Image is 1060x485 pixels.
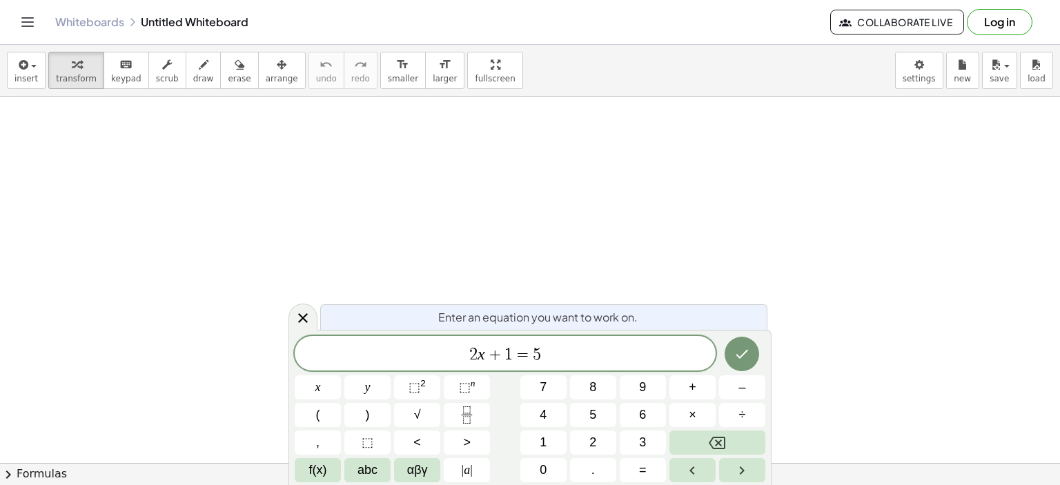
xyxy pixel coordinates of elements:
[394,458,440,482] button: Greek alphabet
[570,403,616,427] button: 5
[17,11,39,33] button: Toggle navigation
[444,430,490,455] button: Greater than
[719,458,765,482] button: Right arrow
[414,406,421,424] span: √
[104,52,149,89] button: keyboardkeypad
[344,375,391,399] button: y
[669,458,716,482] button: Left arrow
[954,74,971,83] span: new
[407,461,428,479] span: αβγ
[639,406,646,424] span: 6
[504,346,513,363] span: 1
[295,430,341,455] button: ,
[409,380,420,394] span: ⬚
[388,74,418,83] span: smaller
[438,309,638,326] span: Enter an equation you want to work on.
[48,52,104,89] button: transform
[56,74,97,83] span: transform
[620,458,666,482] button: Equals
[14,74,38,83] span: insert
[444,375,490,399] button: Superscript
[589,378,596,397] span: 8
[589,433,596,452] span: 2
[540,406,547,424] span: 4
[467,52,522,89] button: fullscreen
[967,9,1032,35] button: Log in
[220,52,258,89] button: erase
[308,52,344,89] button: undoundo
[520,403,567,427] button: 4
[725,337,759,371] button: Done
[462,463,464,477] span: |
[413,433,421,452] span: <
[316,406,320,424] span: (
[719,375,765,399] button: Minus
[396,57,409,73] i: format_size
[591,461,595,479] span: .
[362,433,373,452] span: ⬚
[669,403,716,427] button: Times
[433,74,457,83] span: larger
[540,433,547,452] span: 1
[669,430,765,455] button: Backspace
[444,458,490,482] button: Absolute value
[394,375,440,399] button: Squared
[344,52,377,89] button: redoredo
[366,406,370,424] span: )
[1020,52,1053,89] button: load
[258,52,306,89] button: arrange
[570,458,616,482] button: .
[380,52,426,89] button: format_sizesmaller
[475,74,515,83] span: fullscreen
[320,57,333,73] i: undo
[946,52,979,89] button: new
[193,74,214,83] span: draw
[520,375,567,399] button: 7
[620,375,666,399] button: 9
[459,380,471,394] span: ⬚
[55,15,124,29] a: Whiteboards
[470,463,473,477] span: |
[639,378,646,397] span: 9
[295,403,341,427] button: (
[540,378,547,397] span: 7
[394,430,440,455] button: Less than
[469,346,478,363] span: 2
[438,57,451,73] i: format_size
[639,461,647,479] span: =
[1028,74,1046,83] span: load
[148,52,186,89] button: scrub
[228,74,251,83] span: erase
[990,74,1009,83] span: save
[570,375,616,399] button: 8
[365,378,371,397] span: y
[309,461,327,479] span: f(x)
[485,346,505,363] span: +
[186,52,222,89] button: draw
[520,430,567,455] button: 1
[830,10,964,34] button: Collaborate Live
[533,346,541,363] span: 5
[425,52,464,89] button: format_sizelarger
[344,458,391,482] button: Alphabet
[903,74,936,83] span: settings
[639,433,646,452] span: 3
[111,74,141,83] span: keypad
[266,74,298,83] span: arrange
[420,378,426,388] sup: 2
[315,378,321,397] span: x
[739,406,746,424] span: ÷
[689,406,696,424] span: ×
[295,375,341,399] button: x
[316,433,320,452] span: ,
[156,74,179,83] span: scrub
[719,403,765,427] button: Divide
[513,346,533,363] span: =
[344,403,391,427] button: )
[540,461,547,479] span: 0
[7,52,46,89] button: insert
[478,345,485,363] var: x
[462,461,473,479] span: a
[316,74,337,83] span: undo
[669,375,716,399] button: Plus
